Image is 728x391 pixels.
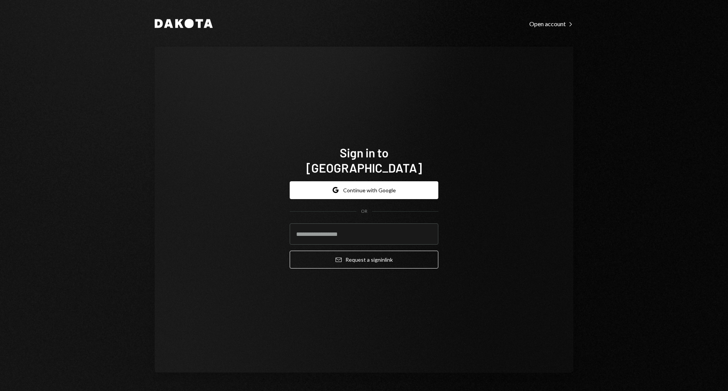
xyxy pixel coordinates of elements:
div: Open account [529,20,573,28]
a: Open account [529,19,573,28]
button: Continue with Google [290,181,438,199]
button: Request a signinlink [290,251,438,269]
div: OR [361,208,367,215]
h1: Sign in to [GEOGRAPHIC_DATA] [290,145,438,175]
